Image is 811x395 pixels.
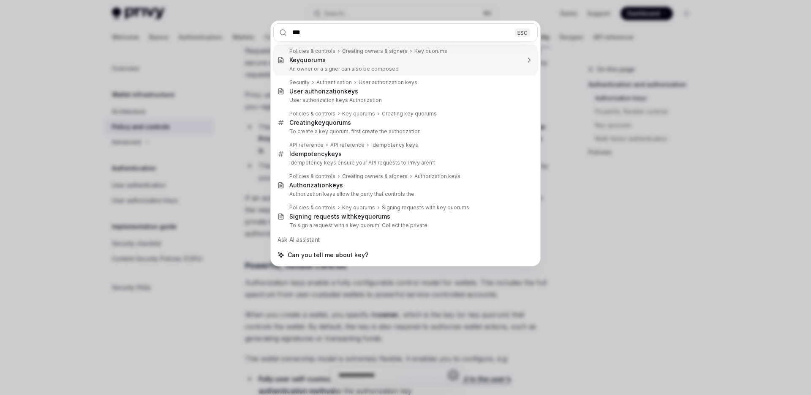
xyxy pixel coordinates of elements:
[382,110,437,117] div: Creating key quorums
[289,88,358,95] div: User authorization s
[342,48,408,55] div: Creating owners & signers
[289,191,520,197] p: Authorization keys allow the party that controls the
[289,48,335,55] div: Policies & controls
[515,28,530,37] div: ESC
[344,88,355,95] b: key
[382,204,469,211] div: Signing requests with key quorums
[315,119,325,126] b: key
[289,110,335,117] div: Policies & controls
[289,173,335,180] div: Policies & controls
[289,142,324,148] div: API reference
[414,173,460,180] div: Authorization keys
[289,204,335,211] div: Policies & controls
[289,181,343,189] div: Authorization s
[273,232,538,247] div: Ask AI assistant
[328,150,338,157] b: key
[342,110,375,117] div: Key quorums
[359,79,417,86] div: User authorization keys
[342,173,408,180] div: Creating owners & signers
[316,79,352,86] div: Authentication
[289,222,520,229] p: To sign a request with a key quorum: Collect the private
[289,119,351,126] div: Creating quorums
[354,213,365,220] b: key
[371,142,418,148] div: Idempotency keys
[289,159,520,166] p: Idempotency keys ensure your API requests to Privy aren't
[289,150,342,158] div: Idempotency s
[289,66,520,72] p: An owner or a signer can also be composed
[288,251,368,259] span: Can you tell me about key?
[289,128,520,135] p: To create a key quorum, first create the authorization
[289,79,310,86] div: Security
[329,181,340,189] b: key
[289,213,390,220] div: Signing requests with quorums
[414,48,447,55] div: Key quorums
[330,142,365,148] div: API reference
[289,56,326,64] div: quorums
[342,204,375,211] div: Key quorums
[289,97,520,104] p: User authorization keys Authorization
[289,56,300,63] b: Key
